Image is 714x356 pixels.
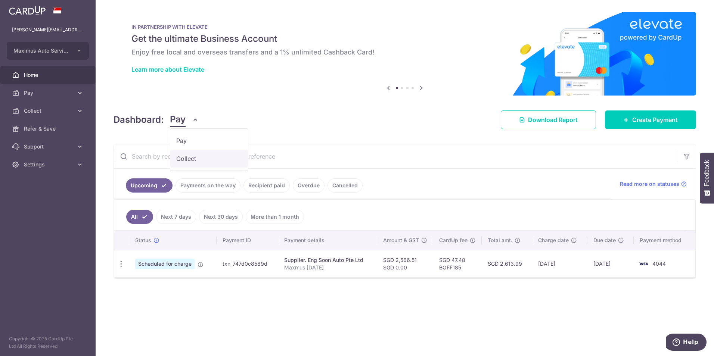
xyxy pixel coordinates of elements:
p: IN PARTNERSHIP WITH ELEVATE [131,24,678,30]
span: Pay [170,113,186,127]
button: Feedback - Show survey [700,153,714,203]
span: Settings [24,161,73,168]
button: Maximus Auto Services Pte Ltd [7,42,89,60]
span: Scheduled for charge [135,259,195,269]
span: Maximus Auto Services Pte Ltd [13,47,69,54]
a: Read more on statuses [620,180,687,188]
th: Payment ID [217,231,278,250]
span: Refer & Save [24,125,73,132]
a: Next 7 days [156,210,196,224]
img: Bank Card [636,259,651,268]
span: Feedback [704,160,710,186]
a: Payments on the way [176,178,240,193]
th: Payment details [278,231,377,250]
span: Support [24,143,73,150]
h6: Enjoy free local and overseas transfers and a 1% unlimited Cashback Card! [131,48,678,57]
span: Status [135,237,151,244]
img: Renovation banner [114,12,696,96]
td: SGD 2,613.99 [482,250,532,277]
a: Download Report [501,110,596,129]
a: Upcoming [126,178,173,193]
a: More than 1 month [246,210,304,224]
td: SGD 2,566.51 SGD 0.00 [377,250,433,277]
a: Cancelled [327,178,363,193]
span: Due date [593,237,616,244]
a: Pay [170,132,248,150]
span: Read more on statuses [620,180,679,188]
span: Download Report [528,115,578,124]
span: Home [24,71,73,79]
h5: Get the ultimate Business Account [131,33,678,45]
span: Create Payment [632,115,678,124]
a: Create Payment [605,110,696,129]
span: 4044 [652,260,666,267]
a: Recipient paid [243,178,290,193]
td: [DATE] [532,250,587,277]
img: CardUp [9,6,46,15]
p: [PERSON_NAME][EMAIL_ADDRESS][DOMAIN_NAME] [12,26,84,34]
div: Supplier. Eng Soon Auto Pte Ltd [284,256,371,264]
a: Overdue [293,178,325,193]
span: Charge date [538,237,569,244]
td: [DATE] [587,250,634,277]
p: Maxmus [DATE] [284,264,371,271]
span: CardUp fee [439,237,468,244]
td: SGD 47.48 BOFF185 [433,250,482,277]
a: Collect [170,150,248,168]
span: Total amt. [488,237,512,244]
button: Pay [170,113,199,127]
a: Learn more about Elevate [131,66,204,73]
ul: Pay [170,128,248,171]
iframe: Opens a widget where you can find more information [666,334,707,352]
h4: Dashboard: [114,113,164,127]
span: Pay [24,89,73,97]
input: Search by recipient name, payment id or reference [114,144,678,168]
span: Pay [176,136,242,145]
th: Payment method [634,231,695,250]
span: Amount & GST [383,237,419,244]
span: Collect [24,107,73,115]
a: Next 30 days [199,210,243,224]
td: txn_747d0c8589d [217,250,278,277]
a: All [126,210,153,224]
